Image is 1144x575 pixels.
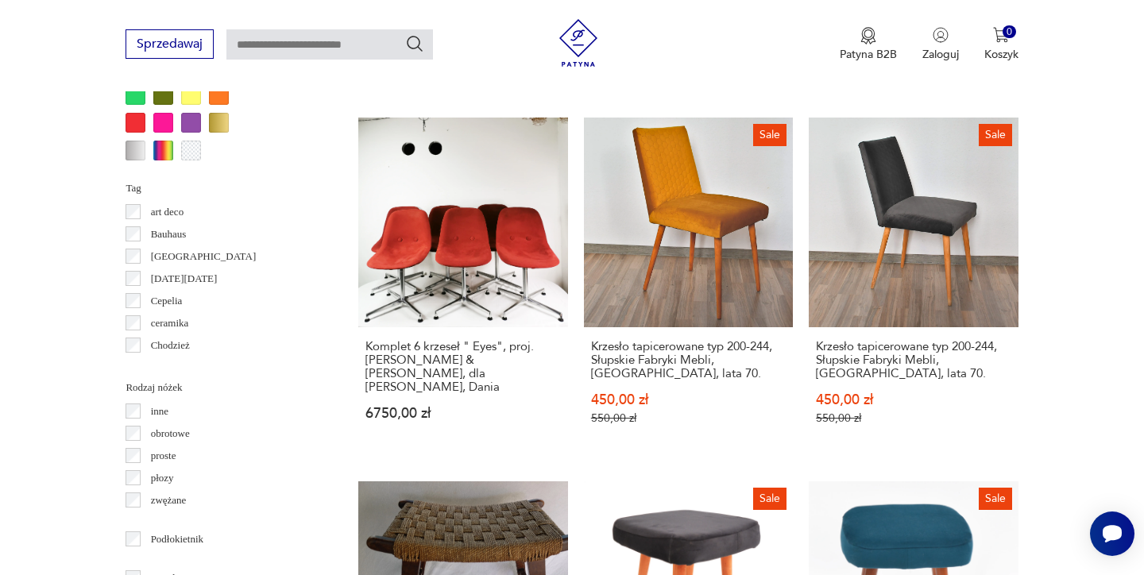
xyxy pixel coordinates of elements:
[584,118,793,455] a: SaleKrzesło tapicerowane typ 200-244, Słupskie Fabryki Mebli, Polska, lata 70.Krzesło tapicerowan...
[151,203,184,221] p: art deco
[993,27,1009,43] img: Ikona koszyka
[151,315,189,332] p: ceramika
[816,411,1011,425] p: 550,00 zł
[126,40,214,51] a: Sprzedawaj
[151,492,187,509] p: zwężane
[591,340,786,380] h3: Krzesło tapicerowane typ 200-244, Słupskie Fabryki Mebli, [GEOGRAPHIC_DATA], lata 70.
[365,407,560,420] p: 6750,00 zł
[984,27,1018,62] button: 0Koszyk
[126,179,320,197] p: Tag
[151,270,218,287] p: [DATE][DATE]
[151,292,183,310] p: Cepelia
[816,393,1011,407] p: 450,00 zł
[922,27,959,62] button: Zaloguj
[840,27,897,62] a: Ikona medaluPatyna B2B
[555,19,602,67] img: Patyna - sklep z meblami i dekoracjami vintage
[151,359,189,376] p: Ćmielów
[365,340,560,394] h3: Komplet 6 krzeseł " Eyes", proj. [PERSON_NAME] & [PERSON_NAME], dla [PERSON_NAME], Dania
[1003,25,1016,39] div: 0
[840,47,897,62] p: Patyna B2B
[809,118,1018,455] a: SaleKrzesło tapicerowane typ 200-244, Słupskie Fabryki Mebli, Polska, lata 70.Krzesło tapicerowan...
[405,34,424,53] button: Szukaj
[984,47,1018,62] p: Koszyk
[151,469,174,487] p: płozy
[151,531,203,548] p: Podłokietnik
[151,447,176,465] p: proste
[591,411,786,425] p: 550,00 zł
[1090,511,1134,556] iframe: Smartsupp widget button
[126,379,320,396] p: Rodzaj nóżek
[860,27,876,44] img: Ikona medalu
[840,27,897,62] button: Patyna B2B
[126,29,214,59] button: Sprzedawaj
[151,425,190,442] p: obrotowe
[151,337,190,354] p: Chodzież
[358,118,567,455] a: Komplet 6 krzeseł " Eyes", proj. J. Foersom & P. Hiort-Lorenzen, dla Erik Jorgensen, DaniaKomplet...
[151,226,187,243] p: Bauhaus
[933,27,949,43] img: Ikonka użytkownika
[151,248,257,265] p: [GEOGRAPHIC_DATA]
[151,403,168,420] p: inne
[591,393,786,407] p: 450,00 zł
[816,340,1011,380] h3: Krzesło tapicerowane typ 200-244, Słupskie Fabryki Mebli, [GEOGRAPHIC_DATA], lata 70.
[922,47,959,62] p: Zaloguj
